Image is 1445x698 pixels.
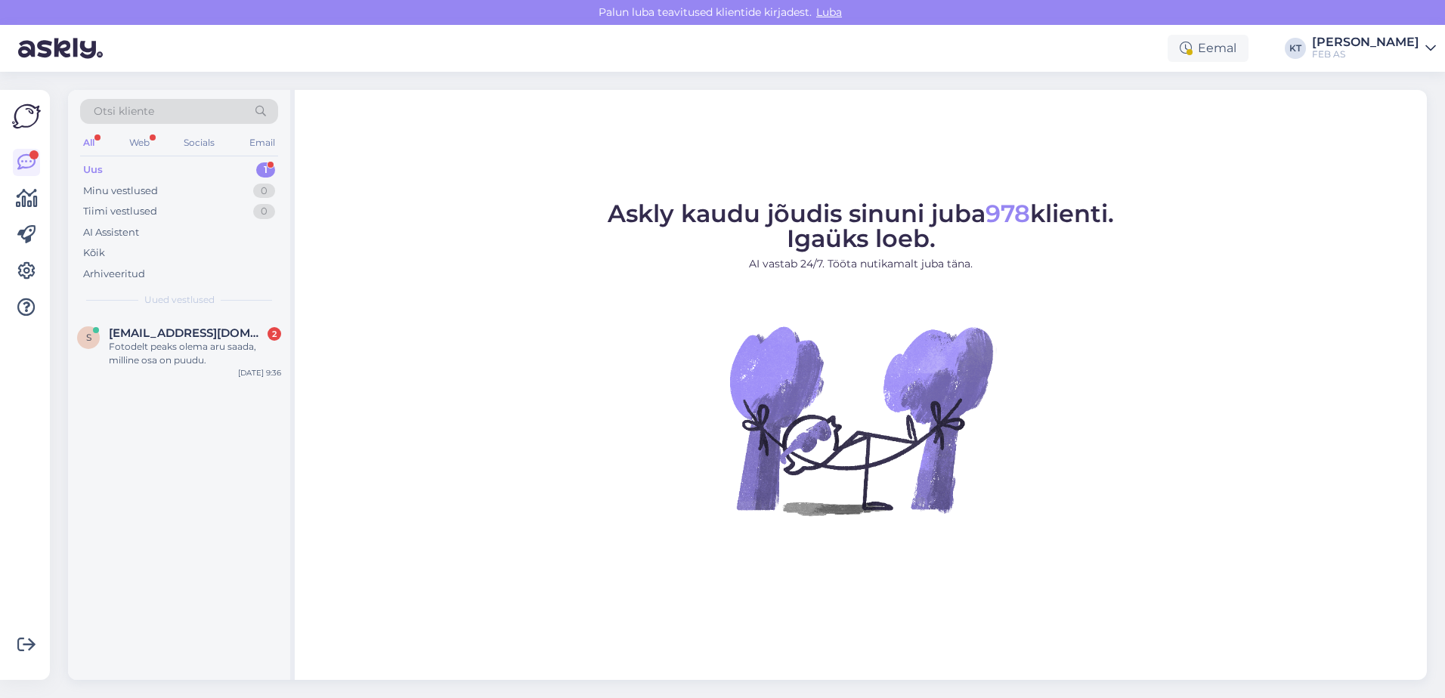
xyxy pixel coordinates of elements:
[253,204,275,219] div: 0
[109,340,281,367] div: Fotodelt peaks olema aru saada, milline osa on puudu.
[126,133,153,153] div: Web
[246,133,278,153] div: Email
[83,204,157,219] div: Tiimi vestlused
[238,367,281,378] div: [DATE] 9:36
[812,5,846,19] span: Luba
[86,332,91,343] span: s
[253,184,275,199] div: 0
[725,284,997,556] img: No Chat active
[83,162,103,178] div: Uus
[256,162,275,178] div: 1
[94,103,154,119] span: Otsi kliente
[109,326,266,340] span: siljalaht@gmail.com
[83,225,139,240] div: AI Assistent
[608,256,1114,272] p: AI vastab 24/7. Tööta nutikamalt juba täna.
[83,267,145,282] div: Arhiveeritud
[181,133,218,153] div: Socials
[12,102,41,131] img: Askly Logo
[83,246,105,261] div: Kõik
[986,199,1030,228] span: 978
[83,184,158,199] div: Minu vestlused
[268,327,281,341] div: 2
[1312,36,1419,48] div: [PERSON_NAME]
[1285,38,1306,59] div: KT
[1312,48,1419,60] div: FEB AS
[80,133,97,153] div: All
[1168,35,1249,62] div: Eemal
[144,293,215,307] span: Uued vestlused
[1312,36,1436,60] a: [PERSON_NAME]FEB AS
[608,199,1114,253] span: Askly kaudu jõudis sinuni juba klienti. Igaüks loeb.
